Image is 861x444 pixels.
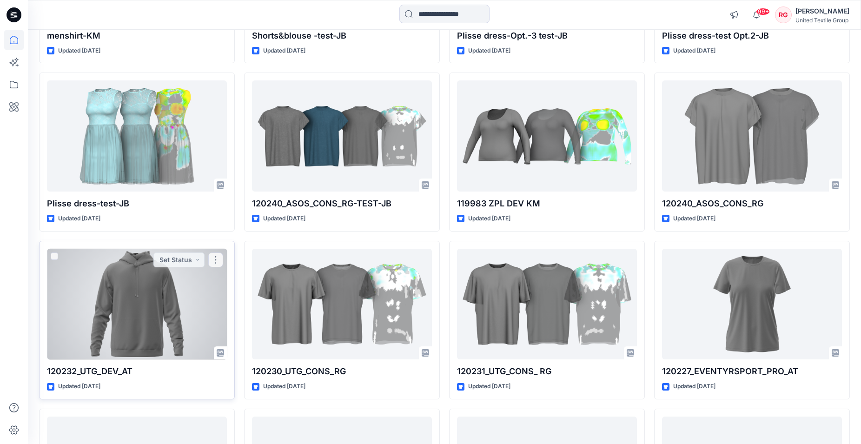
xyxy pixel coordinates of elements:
[662,365,842,378] p: 120227_EVENTYRSPORT_PRO_AT
[457,249,637,360] a: 120231_UTG_CONS_ RG
[58,214,100,224] p: Updated [DATE]
[457,197,637,210] p: 119983 ZPL DEV KM
[662,29,842,42] p: Plisse dress-test Opt.2-JB
[775,7,792,23] div: RG
[252,80,432,192] a: 120240_ASOS_CONS_RG-TEST-JB
[252,365,432,378] p: 120230_UTG_CONS_RG
[756,8,770,15] span: 99+
[47,29,227,42] p: menshirt-KM
[263,214,305,224] p: Updated [DATE]
[468,46,510,56] p: Updated [DATE]
[662,249,842,360] a: 120227_EVENTYRSPORT_PRO_AT
[47,249,227,360] a: 120232_UTG_DEV_AT
[457,365,637,378] p: 120231_UTG_CONS_ RG
[673,46,715,56] p: Updated [DATE]
[252,197,432,210] p: 120240_ASOS_CONS_RG-TEST-JB
[457,80,637,192] a: 119983 ZPL DEV KM
[457,29,637,42] p: Plisse dress-Opt.-3 test-JB
[662,80,842,192] a: 120240_ASOS_CONS_RG
[252,29,432,42] p: Shorts&blouse -test-JB
[468,382,510,391] p: Updated [DATE]
[252,249,432,360] a: 120230_UTG_CONS_RG
[47,197,227,210] p: Plisse dress-test-JB
[58,382,100,391] p: Updated [DATE]
[795,17,849,24] div: United Textile Group
[263,46,305,56] p: Updated [DATE]
[47,80,227,192] a: Plisse dress-test-JB
[673,214,715,224] p: Updated [DATE]
[673,382,715,391] p: Updated [DATE]
[47,365,227,378] p: 120232_UTG_DEV_AT
[263,382,305,391] p: Updated [DATE]
[468,214,510,224] p: Updated [DATE]
[662,197,842,210] p: 120240_ASOS_CONS_RG
[795,6,849,17] div: [PERSON_NAME]
[58,46,100,56] p: Updated [DATE]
